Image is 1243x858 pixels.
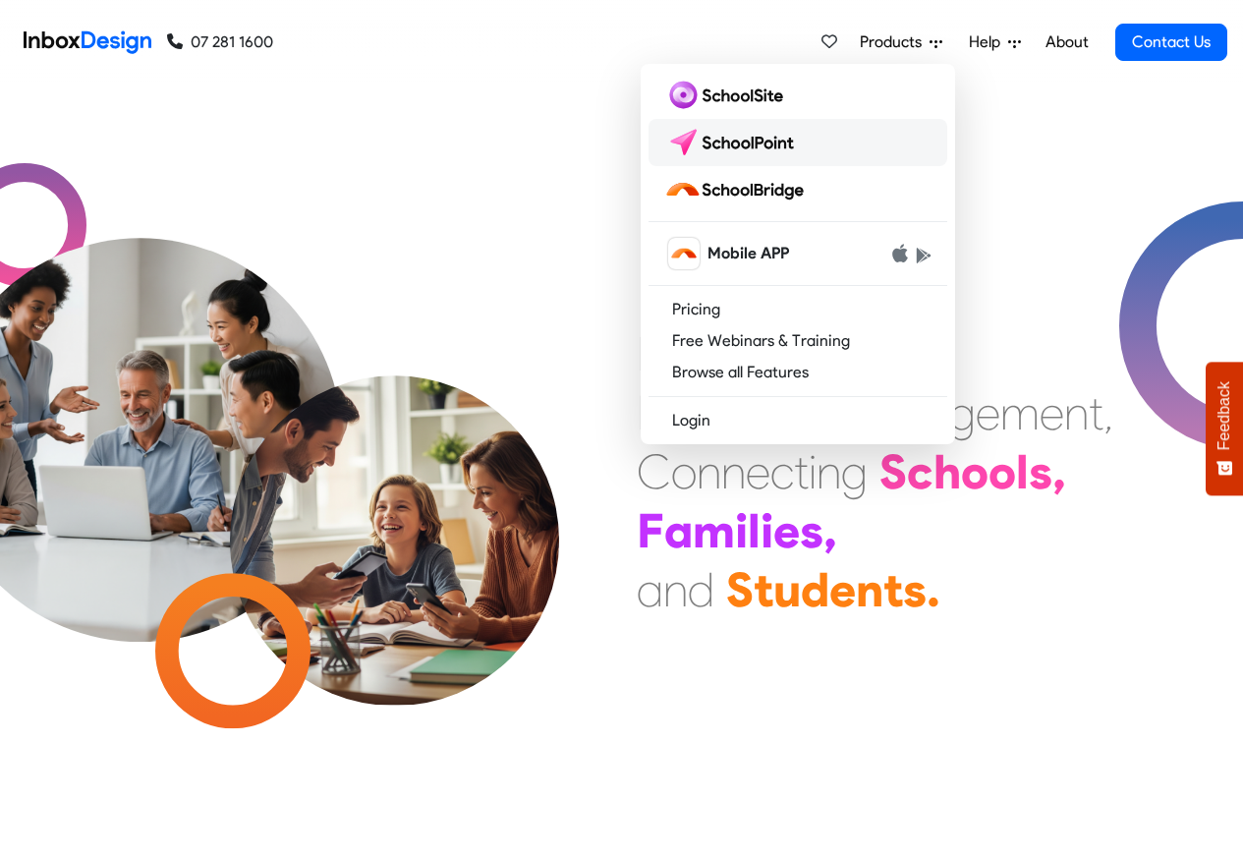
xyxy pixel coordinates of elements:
[949,383,976,442] div: g
[1215,381,1233,450] span: Feedback
[688,560,714,619] div: d
[860,30,930,54] span: Products
[637,560,663,619] div: a
[879,442,907,501] div: S
[707,242,789,265] span: Mobile APP
[1052,442,1066,501] div: ,
[856,560,883,619] div: n
[637,501,664,560] div: F
[726,560,754,619] div: S
[754,560,773,619] div: t
[773,560,801,619] div: u
[637,383,661,442] div: E
[1016,442,1029,501] div: l
[1064,383,1089,442] div: n
[961,23,1029,62] a: Help
[649,230,947,277] a: schoolbridge icon Mobile APP
[649,357,947,388] a: Browse all Features
[852,23,950,62] a: Products
[961,442,989,501] div: o
[637,324,1113,619] div: Maximising Efficient & Engagement, Connecting Schools, Families, and Students.
[1206,362,1243,495] button: Feedback - Show survey
[697,442,721,501] div: n
[883,560,903,619] div: t
[801,560,829,619] div: d
[823,501,837,560] div: ,
[976,383,1000,442] div: e
[637,442,671,501] div: C
[664,501,693,560] div: a
[829,560,856,619] div: e
[770,442,794,501] div: c
[841,442,868,501] div: g
[721,442,746,501] div: n
[1103,383,1113,442] div: ,
[903,560,927,619] div: s
[1029,442,1052,501] div: s
[664,174,812,205] img: schoolbridge logo
[1000,383,1040,442] div: m
[907,442,933,501] div: c
[746,442,770,501] div: e
[748,501,761,560] div: l
[933,442,961,501] div: h
[167,30,273,54] a: 07 281 1600
[735,501,748,560] div: i
[773,501,800,560] div: e
[663,560,688,619] div: n
[761,501,773,560] div: i
[794,442,809,501] div: t
[927,560,940,619] div: .
[671,442,697,501] div: o
[1040,383,1064,442] div: e
[1040,23,1094,62] a: About
[641,64,955,444] div: Products
[800,501,823,560] div: s
[649,294,947,325] a: Pricing
[649,405,947,436] a: Login
[1115,24,1227,61] a: Contact Us
[817,442,841,501] div: n
[189,294,600,706] img: parents_with_child.png
[809,442,817,501] div: i
[668,238,700,269] img: schoolbridge icon
[664,127,803,158] img: schoolpoint logo
[637,324,675,383] div: M
[649,325,947,357] a: Free Webinars & Training
[989,442,1016,501] div: o
[693,501,735,560] div: m
[1089,383,1103,442] div: t
[664,80,791,111] img: schoolsite logo
[969,30,1008,54] span: Help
